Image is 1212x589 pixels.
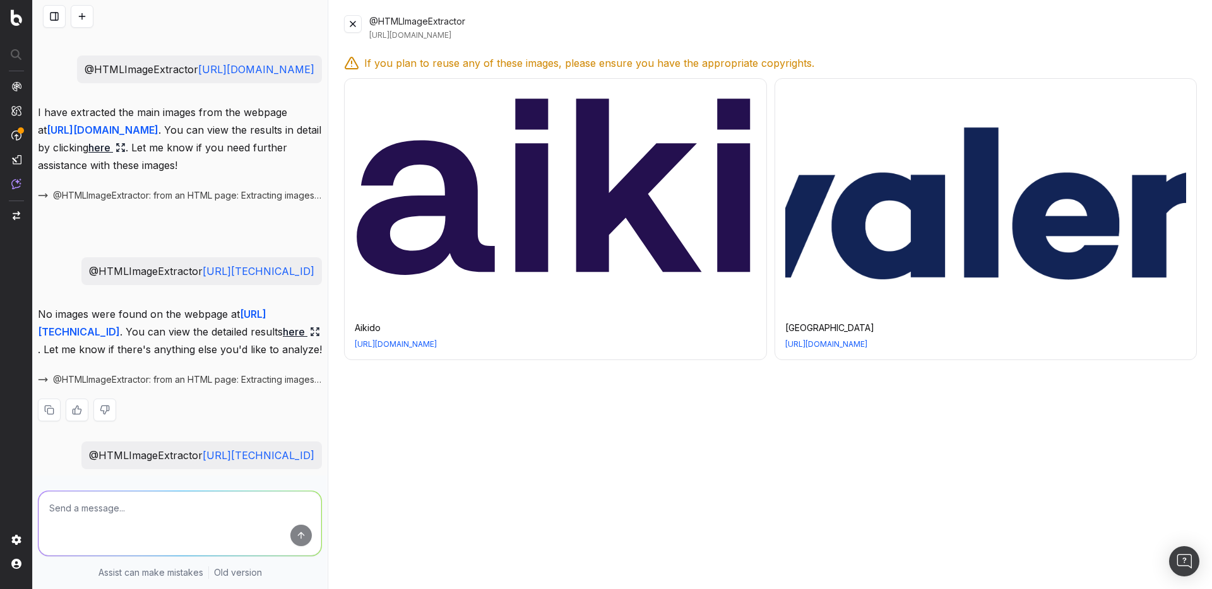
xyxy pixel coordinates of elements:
[11,105,21,116] img: Intelligence
[785,322,1186,334] h3: [GEOGRAPHIC_DATA]
[355,89,756,314] img: Aikido
[369,30,1197,40] div: [URL][DOMAIN_NAME]
[85,61,314,78] p: @HTMLImageExtractor
[785,339,1186,349] a: [URL][DOMAIN_NAME]
[11,9,22,26] img: Botify logo
[11,559,21,569] img: My account
[355,322,756,334] h3: Aikido
[203,449,314,462] a: [URL][TECHNICAL_ID]
[283,323,320,341] a: here
[53,373,322,386] span: @HTMLImageExtractor: from an HTML page: Extracting images from [TECHNICAL_ID]/code.html
[11,535,21,545] img: Setting
[355,339,756,349] a: [URL][DOMAIN_NAME]
[11,155,21,165] img: Studio
[38,305,322,358] p: No images were found on the webpage at . You can view the detailed results . Let me know if there...
[38,189,322,202] button: @HTMLImageExtractor: from an HTML page: Extracting images from [DOMAIN_NAME]
[785,89,1186,314] img: Valencia
[89,446,314,464] p: @HTMLImageExtractor
[203,265,314,277] a: [URL][TECHNICAL_ID]
[1169,546,1199,576] div: Open Intercom Messenger
[11,130,21,141] img: Activation
[369,15,1197,40] div: @HTMLImageExtractor
[98,566,203,579] p: Assist can make mistakes
[214,566,262,579] a: Old version
[38,373,322,386] button: @HTMLImageExtractor: from an HTML page: Extracting images from [TECHNICAL_ID]/code.html
[88,139,126,156] a: here
[47,124,158,136] a: [URL][DOMAIN_NAME]
[198,63,314,76] a: [URL][DOMAIN_NAME]
[13,211,20,220] img: Switch project
[11,81,21,91] img: Analytics
[364,55,814,71] span: If you plan to reuse any of these images, please ensure you have the appropriate copyrights.
[53,189,322,202] span: @HTMLImageExtractor: from an HTML page: Extracting images from [DOMAIN_NAME]
[89,262,314,280] p: @HTMLImageExtractor
[11,178,21,189] img: Assist
[38,103,322,174] p: I have extracted the main images from the webpage at . You can view the results in detail by clic...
